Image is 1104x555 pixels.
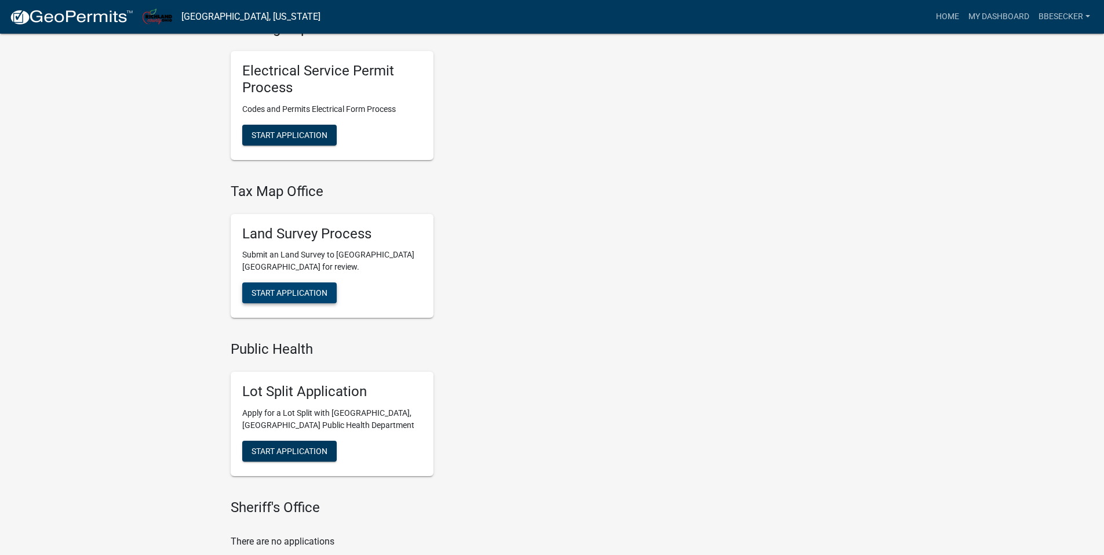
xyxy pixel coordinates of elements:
[242,407,422,431] p: Apply for a Lot Split with [GEOGRAPHIC_DATA], [GEOGRAPHIC_DATA] Public Health Department
[231,183,654,200] h4: Tax Map Office
[242,63,422,96] h5: Electrical Service Permit Process
[931,6,964,28] a: Home
[964,6,1034,28] a: My Dashboard
[181,7,320,27] a: [GEOGRAPHIC_DATA], [US_STATE]
[242,441,337,462] button: Start Application
[252,447,327,456] span: Start Application
[242,103,422,115] p: Codes and Permits Electrical Form Process
[242,249,422,273] p: Submit an Land Survey to [GEOGRAPHIC_DATA] [GEOGRAPHIC_DATA] for review.
[231,341,654,358] h4: Public Health
[252,130,327,139] span: Start Application
[242,383,422,400] h5: Lot Split Application
[242,282,337,303] button: Start Application
[231,499,654,516] h4: Sheriff's Office
[231,535,654,549] p: There are no applications
[242,226,422,242] h5: Land Survey Process
[242,125,337,146] button: Start Application
[143,9,172,24] img: Richland County, Ohio
[252,288,327,298] span: Start Application
[1034,6,1095,28] a: bbesecker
